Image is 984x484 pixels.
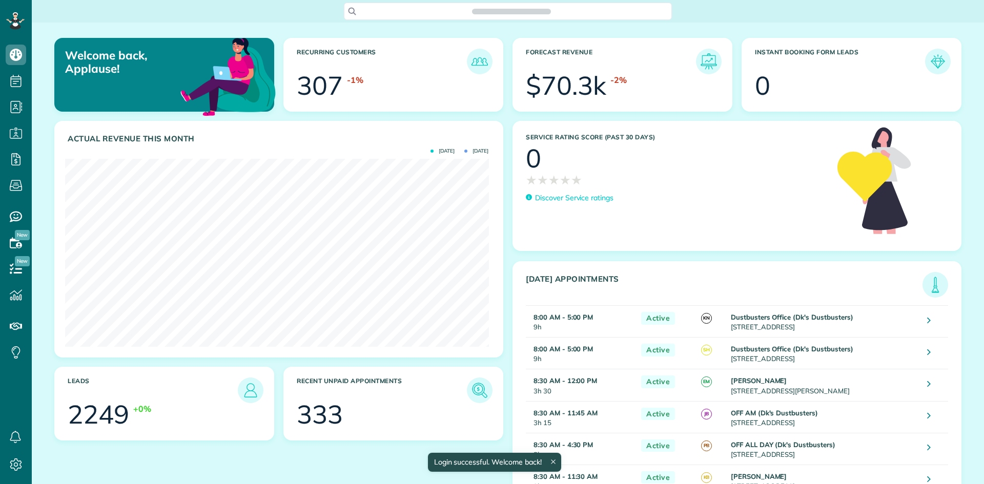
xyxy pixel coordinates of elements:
h3: Recent unpaid appointments [297,377,467,403]
td: [STREET_ADDRESS] [728,306,920,338]
td: 8h [526,433,636,465]
span: [DATE] [464,149,488,154]
div: $70.3k [526,73,606,98]
td: [STREET_ADDRESS] [728,338,920,369]
span: Active [641,439,675,452]
div: 307 [297,73,343,98]
strong: OFF AM (Dk's Dustbusters) [731,409,818,417]
h3: Actual Revenue this month [68,134,493,143]
strong: 8:00 AM - 5:00 PM [534,313,593,321]
img: icon_form_leads-04211a6a04a5b2264e4ee56bc0799ec3eb69b7e499cbb523a139df1d13a81ae0.png [928,51,948,72]
div: 0 [755,73,770,98]
h3: Instant Booking Form Leads [755,49,925,74]
td: 3h 30 [526,369,636,401]
span: Active [641,312,675,325]
span: KN [701,313,712,324]
div: 0 [526,145,541,171]
img: icon_forecast_revenue-8c13a41c7ed35a8dcfafea3cbb826a0462acb37728057bba2d056411b612bbbe.png [699,51,719,72]
strong: 8:30 AM - 4:30 PM [534,440,593,449]
div: 2249 [68,402,129,427]
td: 9h [526,306,636,338]
span: ★ [560,171,571,189]
span: PB [701,440,712,451]
h3: Recurring Customers [297,49,467,74]
span: Active [641,408,675,420]
p: Discover Service ratings [535,193,613,203]
span: ★ [537,171,548,189]
span: JB [701,409,712,419]
span: [DATE] [430,149,455,154]
img: icon_leads-1bed01f49abd5b7fead27621c3d59655bb73ed531f8eeb49469d10e621d6b896.png [240,380,261,401]
span: New [15,256,30,266]
a: Discover Service ratings [526,193,613,203]
strong: [PERSON_NAME] [731,376,787,385]
span: Active [641,375,675,388]
p: Welcome back, Applause! [65,49,204,76]
div: -1% [347,74,363,86]
h3: Leads [68,377,238,403]
span: Search ZenMaid… [482,6,540,16]
strong: [PERSON_NAME] [731,472,787,480]
td: [STREET_ADDRESS] [728,401,920,433]
strong: Dustbusters Office (Dk's Dustbusters) [731,313,853,321]
td: 3h 15 [526,401,636,433]
td: 9h [526,338,636,369]
td: [STREET_ADDRESS][PERSON_NAME] [728,369,920,401]
div: 333 [297,402,343,427]
div: Login successful. Welcome back! [427,453,561,472]
strong: 8:30 AM - 11:45 AM [534,409,598,417]
span: Active [641,471,675,484]
img: icon_unpaid_appointments-47b8ce3997adf2238b356f14209ab4cced10bd1f174958f3ca8f1d0dd7fffeee.png [469,380,490,401]
strong: 8:30 AM - 12:00 PM [534,376,597,385]
strong: 8:30 AM - 11:30 AM [534,472,598,480]
td: [STREET_ADDRESS] [728,433,920,465]
h3: Forecast Revenue [526,49,696,74]
span: New [15,230,30,240]
h3: Service Rating score (past 30 days) [526,134,827,141]
div: +0% [133,403,151,415]
span: KB [701,472,712,483]
div: -2% [610,74,627,86]
h3: [DATE] Appointments [526,275,922,298]
strong: Dustbusters Office (Dk's Dustbusters) [731,345,853,353]
img: icon_recurring_customers-cf858462ba22bcd05b5a5880d41d6543d210077de5bb9ebc9590e49fd87d84ed.png [469,51,490,72]
span: ★ [526,171,537,189]
img: dashboard_welcome-42a62b7d889689a78055ac9021e634bf52bae3f8056760290aed330b23ab8690.png [178,26,278,125]
span: ★ [571,171,582,189]
strong: 8:00 AM - 5:00 PM [534,345,593,353]
span: Active [641,344,675,356]
span: ★ [548,171,560,189]
span: EM [701,376,712,387]
span: SH [701,345,712,355]
strong: OFF ALL DAY (Dk's Dustbusters) [731,440,835,449]
img: icon_todays_appointments-901f7ab196bb0bea1936b74009e4eb5ffbc2d2711fa7634e0d609ed5ef32b18b.png [925,275,946,295]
